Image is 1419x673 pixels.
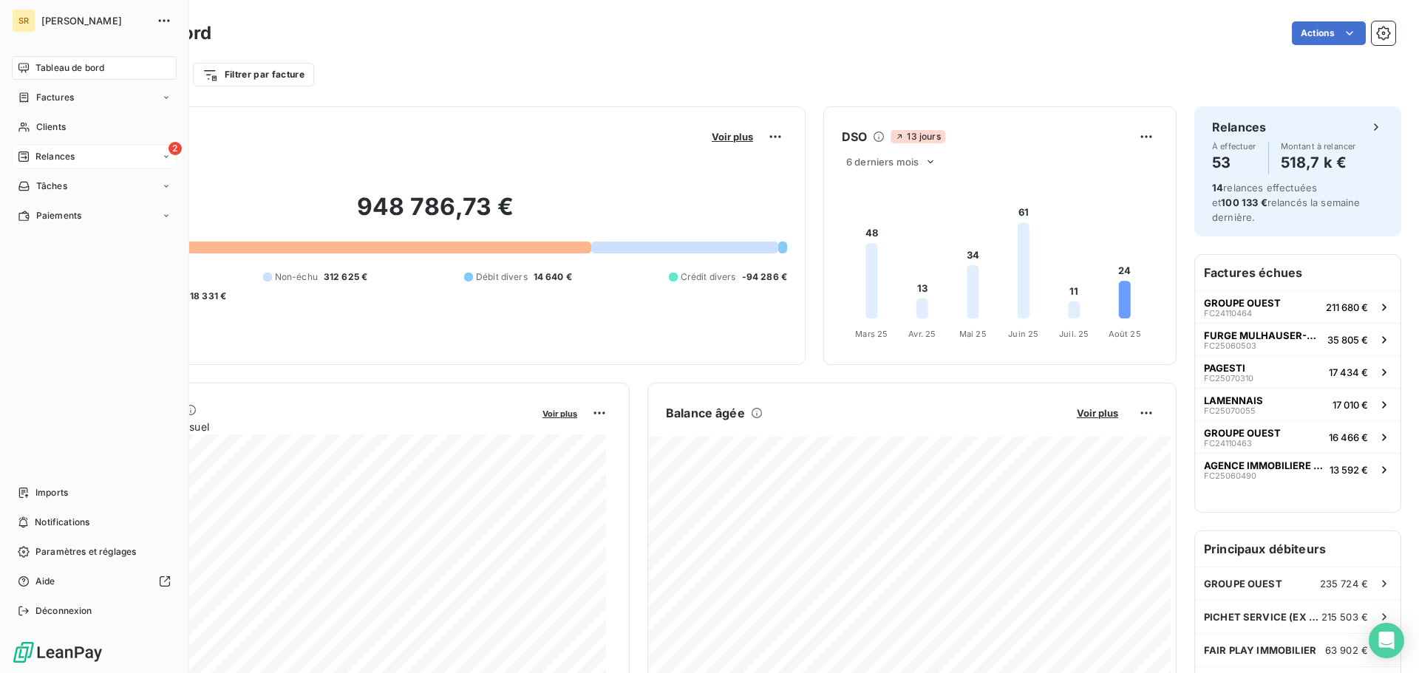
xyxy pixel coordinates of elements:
[36,91,74,104] span: Factures
[855,329,888,339] tspan: Mars 25
[1329,431,1368,443] span: 16 466 €
[186,290,226,303] span: -18 331 €
[1204,362,1245,374] span: PAGESTI
[35,604,92,618] span: Déconnexion
[666,404,745,422] h6: Balance âgée
[1195,355,1401,388] button: PAGESTIFC2507031017 434 €
[12,56,177,80] a: Tableau de bord
[12,540,177,564] a: Paramètres et réglages
[1281,151,1356,174] h4: 518,7 k €
[35,61,104,75] span: Tableau de bord
[1212,182,1361,223] span: relances effectuées et relancés la semaine dernière.
[1204,644,1316,656] span: FAIR PLAY IMMOBILIER
[1325,644,1368,656] span: 63 902 €
[1327,334,1368,346] span: 35 805 €
[1329,366,1368,378] span: 17 434 €
[1204,341,1256,350] span: FC25060503
[1195,388,1401,420] button: LAMENNAISFC2507005517 010 €
[324,270,367,284] span: 312 625 €
[169,142,182,155] span: 2
[908,329,936,339] tspan: Avr. 25
[742,270,787,284] span: -94 286 €
[1321,611,1368,623] span: 215 503 €
[1212,118,1266,136] h6: Relances
[891,130,945,143] span: 13 jours
[36,209,81,222] span: Paiements
[1292,21,1366,45] button: Actions
[707,130,758,143] button: Voir plus
[1281,142,1356,151] span: Montant à relancer
[959,329,987,339] tspan: Mai 25
[35,150,75,163] span: Relances
[846,156,919,168] span: 6 derniers mois
[12,570,177,593] a: Aide
[538,406,582,420] button: Voir plus
[1204,374,1253,383] span: FC25070310
[1204,578,1282,590] span: GROUPE OUEST
[681,270,736,284] span: Crédit divers
[1195,531,1401,567] h6: Principaux débiteurs
[542,409,577,419] span: Voir plus
[12,145,177,168] a: 2Relances
[1204,439,1252,448] span: FC24110463
[1333,399,1368,411] span: 17 010 €
[1204,611,1321,623] span: PICHET SERVICE (EX GESTIA)
[1221,197,1267,208] span: 100 133 €
[35,486,68,499] span: Imports
[1008,329,1038,339] tspan: Juin 25
[712,131,753,143] span: Voir plus
[12,9,35,33] div: SR
[1212,151,1256,174] h4: 53
[1072,406,1123,420] button: Voir plus
[1204,309,1252,318] span: FC24110464
[1195,420,1401,453] button: GROUPE OUESTFC2411046316 466 €
[1204,427,1281,439] span: GROUPE OUEST
[35,575,55,588] span: Aide
[36,180,67,193] span: Tâches
[275,270,318,284] span: Non-échu
[1204,394,1263,406] span: LAMENNAIS
[1369,623,1404,658] div: Open Intercom Messenger
[1326,301,1368,313] span: 211 680 €
[1204,471,1256,480] span: FC25060490
[84,192,787,236] h2: 948 786,73 €
[1195,453,1401,485] button: AGENCE IMMOBILIERE DES 3 ROISFC2506049013 592 €
[1077,407,1118,419] span: Voir plus
[1212,182,1223,194] span: 14
[842,128,867,146] h6: DSO
[1330,464,1368,476] span: 13 592 €
[1204,406,1256,415] span: FC25070055
[1195,290,1401,323] button: GROUPE OUESTFC24110464211 680 €
[1059,329,1089,339] tspan: Juil. 25
[12,204,177,228] a: Paiements
[12,640,103,664] img: Logo LeanPay
[41,15,148,27] span: [PERSON_NAME]
[35,516,89,529] span: Notifications
[12,86,177,109] a: Factures
[1195,255,1401,290] h6: Factures échues
[1195,323,1401,355] button: FURGE MULHAUSER-MSGFC2506050335 805 €
[1212,142,1256,151] span: À effectuer
[12,174,177,198] a: Tâches
[1204,329,1321,341] span: FURGE MULHAUSER-MSG
[36,120,66,134] span: Clients
[1109,329,1141,339] tspan: Août 25
[1204,297,1281,309] span: GROUPE OUEST
[35,545,136,558] span: Paramètres et réglages
[1204,460,1324,471] span: AGENCE IMMOBILIERE DES 3 ROIS
[1320,578,1368,590] span: 235 724 €
[476,270,528,284] span: Débit divers
[12,481,177,505] a: Imports
[84,419,532,434] span: Chiffre d'affaires mensuel
[12,115,177,139] a: Clients
[193,63,314,86] button: Filtrer par facture
[534,270,572,284] span: 14 640 €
